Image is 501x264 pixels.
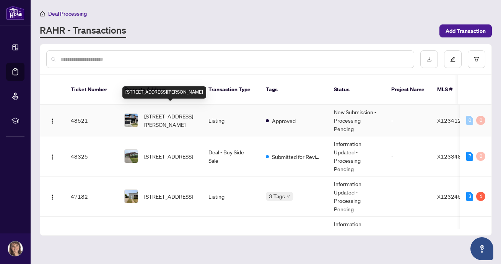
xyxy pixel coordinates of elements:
a: RAHR - Transactions [40,24,126,38]
span: 3 Tags [269,192,285,201]
td: - [385,217,431,257]
img: thumbnail-img [125,190,138,203]
td: 48325 [65,136,118,177]
th: Property Address [118,75,202,105]
td: Listing [202,105,260,136]
button: Logo [46,190,59,202]
td: Information Updated - Processing Pending [328,136,385,177]
td: Listing [202,177,260,217]
span: home [40,11,45,16]
div: 0 [476,152,485,161]
td: 47182 [65,177,118,217]
img: Logo [49,154,55,160]
span: filter [474,57,479,62]
span: Deal Processing [48,10,87,17]
span: Approved [272,117,296,125]
img: thumbnail-img [125,114,138,127]
span: download [426,57,432,62]
img: Logo [49,118,55,124]
td: Information Updated - Processing Pending [328,177,385,217]
img: Logo [49,194,55,200]
span: Add Transaction [446,25,486,37]
div: 3 [466,192,473,201]
td: Listing [202,217,260,257]
div: 7 [466,152,473,161]
td: - [385,105,431,136]
th: MLS # [431,75,477,105]
button: Logo [46,114,59,126]
th: Transaction Type [202,75,260,105]
td: Deal - Buy Side Sale [202,136,260,177]
button: download [420,50,438,68]
img: thumbnail-img [125,150,138,163]
div: [STREET_ADDRESS][PERSON_NAME] [122,86,206,99]
th: Ticket Number [65,75,118,105]
div: 0 [476,116,485,125]
div: 0 [466,116,473,125]
td: - [385,136,431,177]
span: X12324585 [437,193,468,200]
span: [STREET_ADDRESS][PERSON_NAME] [144,112,196,129]
span: X12341293 [437,117,468,124]
th: Tags [260,75,328,105]
td: 48521 [65,105,118,136]
span: [STREET_ADDRESS] [144,192,193,201]
span: X12334801 [437,153,468,160]
span: [STREET_ADDRESS] [144,152,193,160]
span: edit [450,57,455,62]
div: 1 [476,192,485,201]
th: Status [328,75,385,105]
span: down [286,194,290,198]
th: Project Name [385,75,431,105]
button: edit [444,50,462,68]
td: Information Updated - Processing Pending [328,217,385,257]
button: Add Transaction [439,24,492,37]
td: - [385,177,431,217]
img: logo [6,6,24,20]
td: 47134 [65,217,118,257]
td: New Submission - Processing Pending [328,105,385,136]
img: Profile Icon [8,241,23,256]
button: Open asap [470,237,493,260]
span: Submitted for Review [272,152,322,161]
button: filter [468,50,485,68]
button: Logo [46,150,59,162]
